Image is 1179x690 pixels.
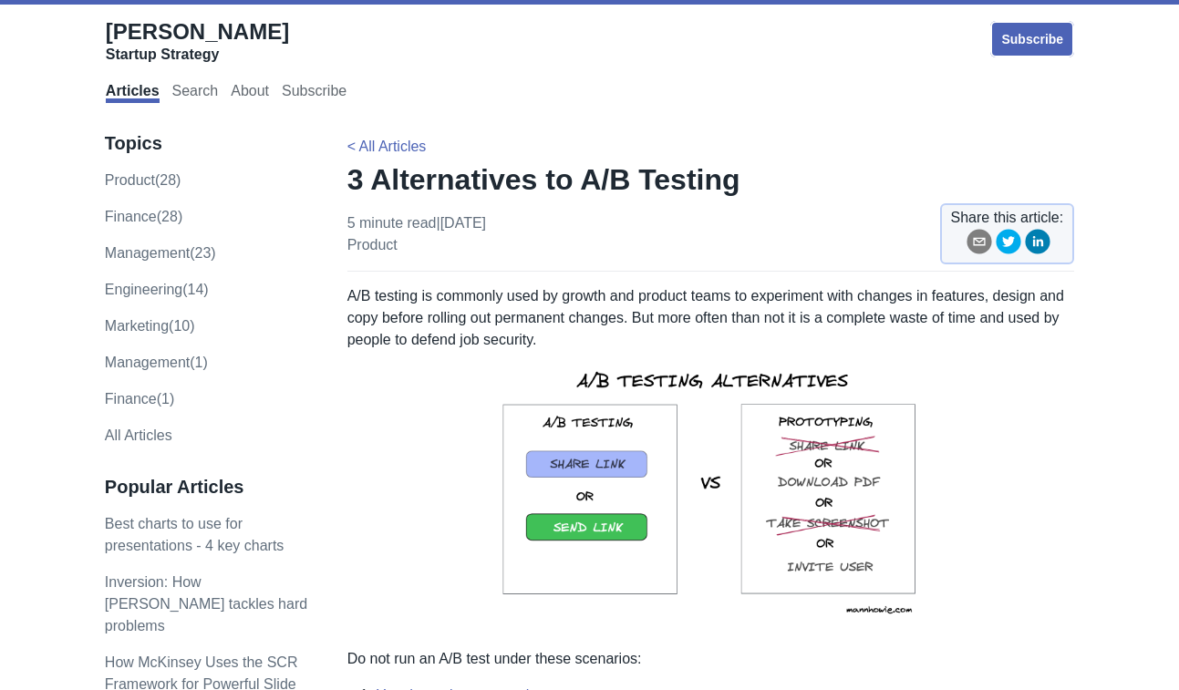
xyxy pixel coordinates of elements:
[105,282,209,297] a: engineering(14)
[347,212,486,256] p: 5 minute read | [DATE]
[347,285,1075,633] p: A/B testing is commonly used by growth and product teams to experiment with changes in features, ...
[967,229,992,261] button: email
[231,83,269,103] a: About
[105,245,216,261] a: management(23)
[105,355,208,370] a: Management(1)
[106,18,289,64] a: [PERSON_NAME]Startup Strategy
[106,46,289,64] div: Startup Strategy
[105,172,181,188] a: product(28)
[951,207,1064,229] span: Share this article:
[106,83,160,103] a: Articles
[347,648,1075,670] p: Do not run an A/B test under these scenarios:
[105,132,309,155] h3: Topics
[105,476,309,499] h3: Popular Articles
[1025,229,1050,261] button: linkedin
[105,209,182,224] a: finance(28)
[105,391,174,407] a: Finance(1)
[105,427,172,443] a: All Articles
[105,574,307,633] a: Inversion: How [PERSON_NAME] tackles hard problems
[347,237,398,252] a: product
[347,161,1075,198] h1: 3 Alternatives to A/B Testing
[106,19,289,44] span: [PERSON_NAME]
[172,83,219,103] a: Search
[105,318,195,334] a: marketing(10)
[464,351,957,633] img: ab_testing_alternatives
[105,516,284,553] a: Best charts to use for presentations - 4 key charts
[282,83,346,103] a: Subscribe
[990,21,1074,57] a: Subscribe
[996,229,1021,261] button: twitter
[347,139,427,154] a: < All Articles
